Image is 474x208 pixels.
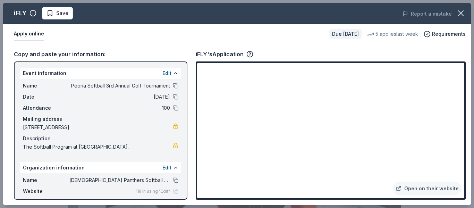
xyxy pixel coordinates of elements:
[69,198,170,207] span: [US_EMPLOYER_IDENTIFICATION_NUMBER]
[23,134,178,143] div: Description
[23,93,69,101] span: Date
[23,115,178,123] div: Mailing address
[69,82,170,90] span: Peoria Softball 3rd Annual Golf Tournament
[69,93,170,101] span: [DATE]
[56,9,68,17] span: Save
[367,30,418,38] div: 5 applies last week
[23,123,173,132] span: [STREET_ADDRESS]
[14,27,44,41] button: Apply online
[23,176,69,184] span: Name
[23,104,69,112] span: Attendance
[20,162,181,173] div: Organization information
[424,30,466,38] button: Requirements
[329,29,362,39] div: Due [DATE]
[14,50,187,59] div: Copy and paste your information:
[20,68,181,79] div: Event information
[136,189,170,194] span: Fill in using "Edit"
[162,69,171,77] button: Edit
[69,104,170,112] span: 100
[23,187,69,195] span: Website
[14,8,27,19] div: iFLY
[393,182,462,195] a: Open on their website
[23,82,69,90] span: Name
[69,176,170,184] span: [DEMOGRAPHIC_DATA] Panthers Softball Booster Club
[42,7,73,19] button: Save
[23,143,173,151] span: The Softball Program at [GEOGRAPHIC_DATA].
[403,10,452,18] button: Report a mistake
[23,198,69,207] span: EIN
[162,164,171,172] button: Edit
[196,50,253,59] div: iFLY's Application
[432,30,466,38] span: Requirements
